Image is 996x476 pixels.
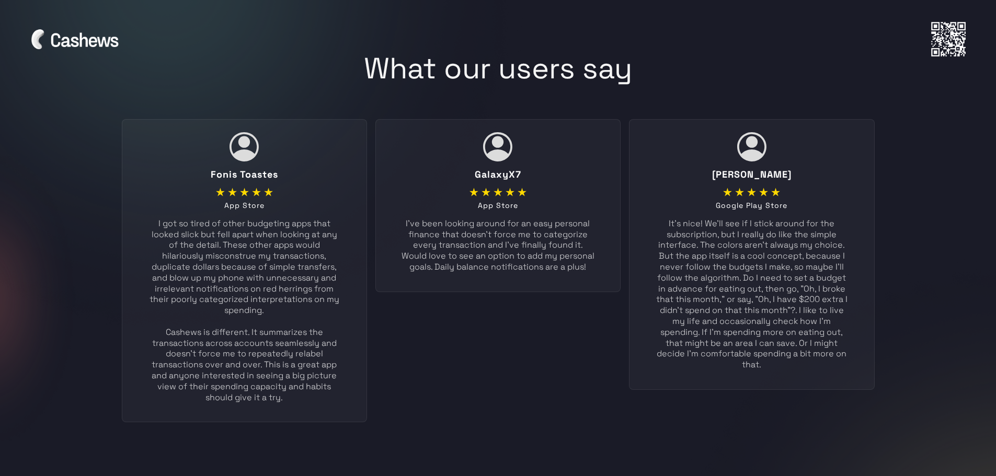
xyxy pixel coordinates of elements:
[384,213,612,278] p: I’ve been looking around for an easy personal finance that doesn’t force me to categorize every t...
[638,213,865,376] p: It's nice! We'll see if I stick around for the subscription, but I really do like the simple inte...
[211,167,278,182] h1: Fonis Toastes
[475,167,521,182] h1: GalaxyX7
[716,198,787,213] h1: Google Play Store
[712,167,792,182] h1: [PERSON_NAME]
[131,213,358,409] p: I got so tired of other budgeting apps that looked slick but fell apart when looking at any of th...
[224,198,265,213] h1: App Store
[364,51,632,107] h1: What our users say
[478,198,518,213] h1: App Store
